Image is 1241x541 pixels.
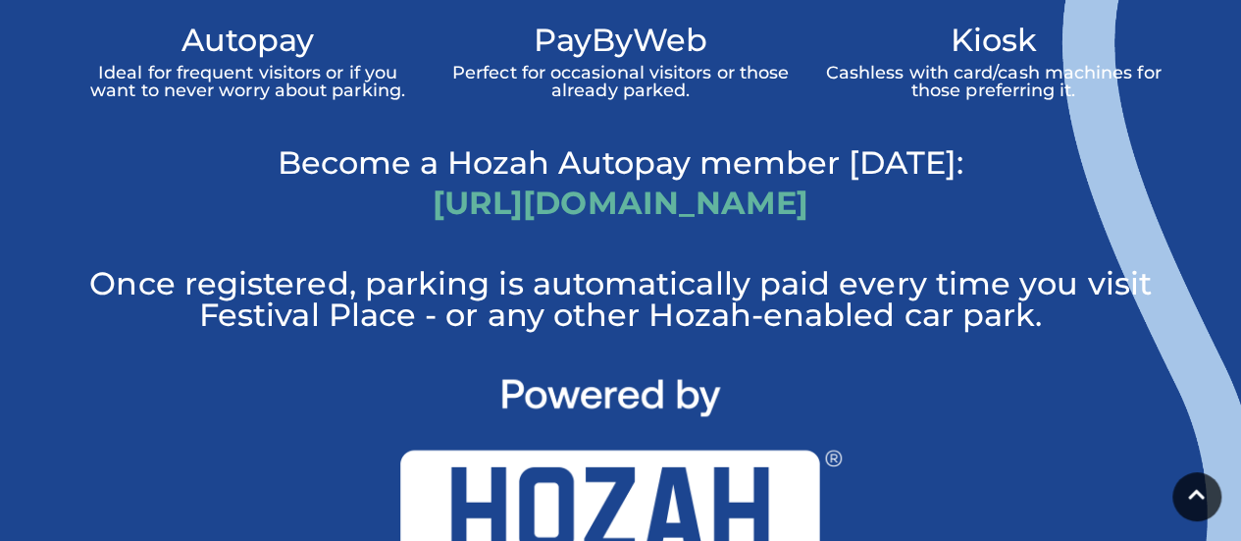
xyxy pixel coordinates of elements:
h4: Kiosk [822,26,1165,54]
a: [URL][DOMAIN_NAME] [433,183,808,221]
p: Cashless with card/cash machines for those preferring it. [822,64,1165,99]
p: Ideal for frequent visitors or if you want to never worry about parking. [77,64,420,99]
p: Perfect for occasional visitors or those already parked. [449,64,793,99]
h4: Autopay [77,26,420,54]
p: Once registered, parking is automatically paid every time you visit Festival Place - or any other... [77,267,1165,330]
h4: PayByWeb [449,26,793,54]
h4: Become a Hozah Autopay member [DATE]: [77,148,1165,177]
